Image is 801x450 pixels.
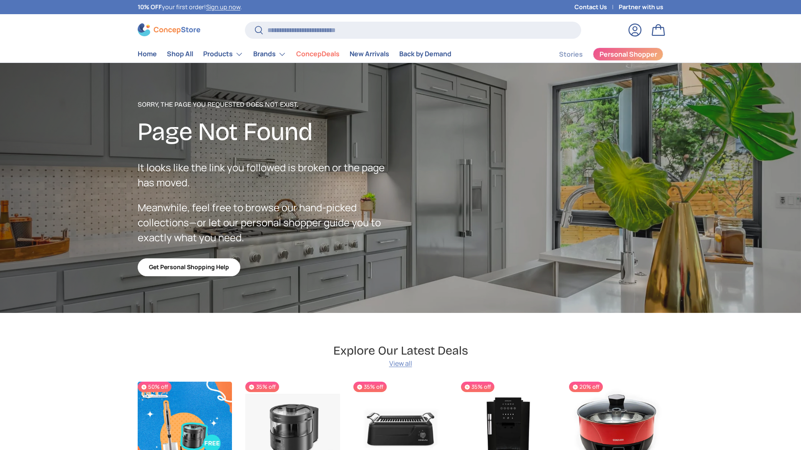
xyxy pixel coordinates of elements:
p: Sorry, the page you requested does not exist. [138,100,400,110]
nav: Secondary [539,46,663,62]
a: Back by Demand [399,46,451,62]
a: Brands [253,46,286,62]
a: Personal Shopper [593,47,663,61]
a: Get Personal Shopping Help [138,258,240,276]
a: Home [138,46,157,62]
h2: Page Not Found [138,116,400,147]
img: ConcepStore [138,23,200,36]
strong: 10% OFF [138,3,162,11]
span: 35% off [353,382,387,392]
span: 35% off [245,382,279,392]
a: Shop All [167,46,193,62]
a: Partner with us [619,2,663,12]
a: Products [203,46,243,62]
a: New Arrivals [350,46,389,62]
a: Sign up now [206,3,240,11]
nav: Primary [138,46,451,62]
a: ConcepDeals [296,46,340,62]
p: It looks like the link you followed is broken or the page has moved. [138,160,400,190]
summary: Brands [248,46,291,62]
summary: Products [198,46,248,62]
a: Contact Us [574,2,619,12]
span: Personal Shopper [599,51,657,57]
a: View all [389,358,412,368]
p: your first order! . [138,2,242,12]
a: Stories [559,46,583,62]
span: 20% off [569,382,603,392]
span: 50% off [138,382,171,392]
p: Meanwhile, feel free to browse our hand-picked collections—or let our personal shopper guide you ... [138,200,400,245]
h2: Explore Our Latest Deals [333,343,468,358]
span: 35% off [461,382,494,392]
